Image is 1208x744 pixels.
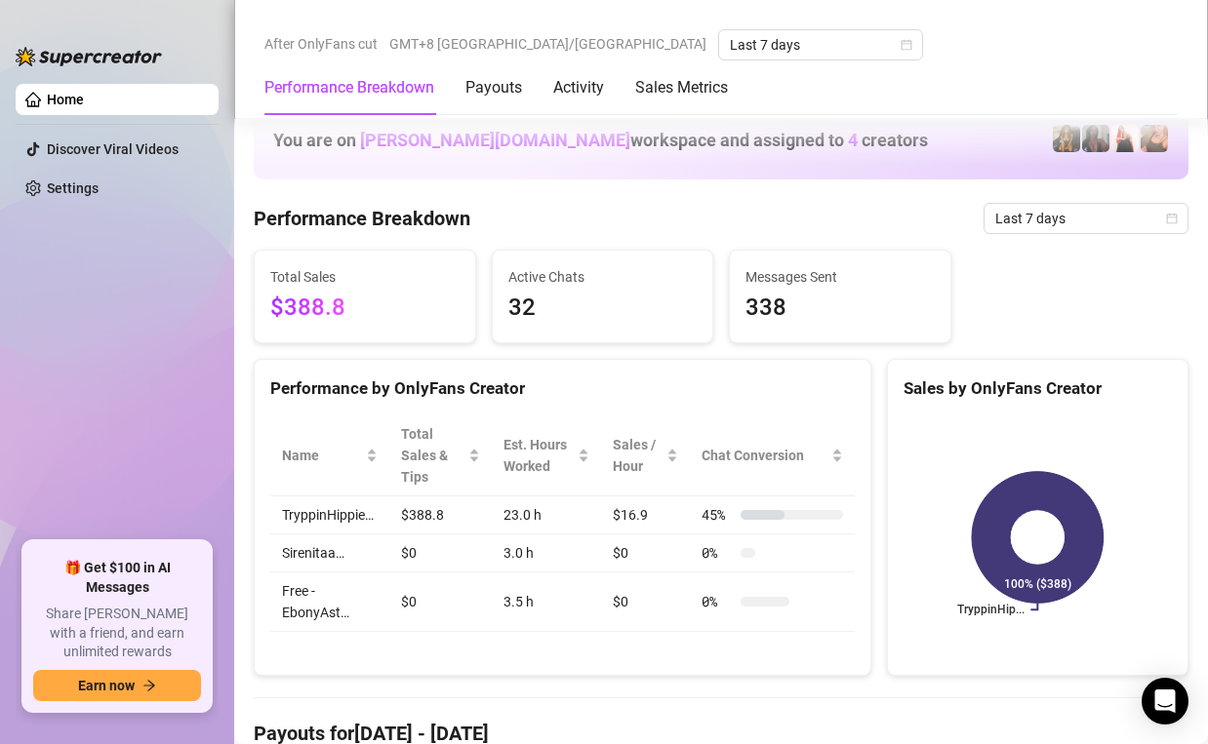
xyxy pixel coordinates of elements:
a: Settings [47,180,99,196]
span: Earn now [78,678,135,693]
span: 338 [745,290,935,327]
td: $0 [389,534,491,572]
div: Performance by OnlyFans Creator [270,375,855,402]
th: Chat Conversion [690,415,855,496]
td: Free - EbonyAst… [270,572,389,632]
span: Share [PERSON_NAME] with a friend, and earn unlimited rewards [33,605,201,662]
td: $16.9 [601,496,690,534]
th: Total Sales & Tips [389,415,491,496]
div: Est. Hours Worked [503,434,574,477]
img: VIP - EbonyAstrology [1082,125,1109,152]
td: $0 [601,534,690,572]
span: After OnlyFans cut [264,29,378,59]
div: Sales by OnlyFans Creator [904,375,1172,402]
span: $388.8 [270,290,460,327]
td: 3.0 h [492,534,601,572]
td: Sirenitaa… [270,534,389,572]
td: 23.0 h [492,496,601,534]
span: Name [282,445,362,466]
span: Sales / Hour [613,434,663,477]
img: logo-BBDzfeDw.svg [16,47,162,66]
span: 0 % [702,542,733,564]
div: Sales Metrics [635,76,728,99]
span: arrow-right [142,679,156,692]
span: 0 % [702,591,733,612]
a: Home [47,92,84,107]
td: $388.8 [389,496,491,534]
img: Free - EbonyAstrology [1053,125,1080,152]
span: Active Chats [508,266,698,288]
a: Discover Viral Videos [47,141,179,157]
span: GMT+8 [GEOGRAPHIC_DATA]/[GEOGRAPHIC_DATA] [389,29,706,59]
td: TryppinHippie… [270,496,389,534]
span: calendar [901,39,912,51]
span: Total Sales [270,266,460,288]
h1: You are on workspace and assigned to creators [273,130,928,151]
span: Last 7 days [730,30,911,59]
span: 32 [508,290,698,327]
td: $0 [389,572,491,632]
div: Activity [553,76,604,99]
span: calendar [1166,213,1178,224]
div: Open Intercom Messenger [1142,678,1188,724]
span: Chat Conversion [702,445,827,466]
td: $0 [601,572,690,632]
div: Performance Breakdown [264,76,434,99]
span: Last 7 days [995,204,1177,233]
span: 🎁 Get $100 in AI Messages [33,559,201,597]
span: [PERSON_NAME][DOMAIN_NAME] [360,130,630,150]
th: Name [270,415,389,496]
text: TryppinHip... [958,604,1026,617]
td: 3.5 h [492,572,601,632]
span: 4 [848,130,858,150]
button: Earn nowarrow-right [33,670,201,701]
h4: Performance Breakdown [254,205,470,232]
span: Messages Sent [745,266,935,288]
span: 45 % [702,504,733,526]
th: Sales / Hour [601,415,690,496]
span: Total Sales & Tips [401,423,463,488]
img: TryppinHippie [1141,125,1168,152]
div: Payouts [465,76,522,99]
img: Sirenitaa [1111,125,1139,152]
